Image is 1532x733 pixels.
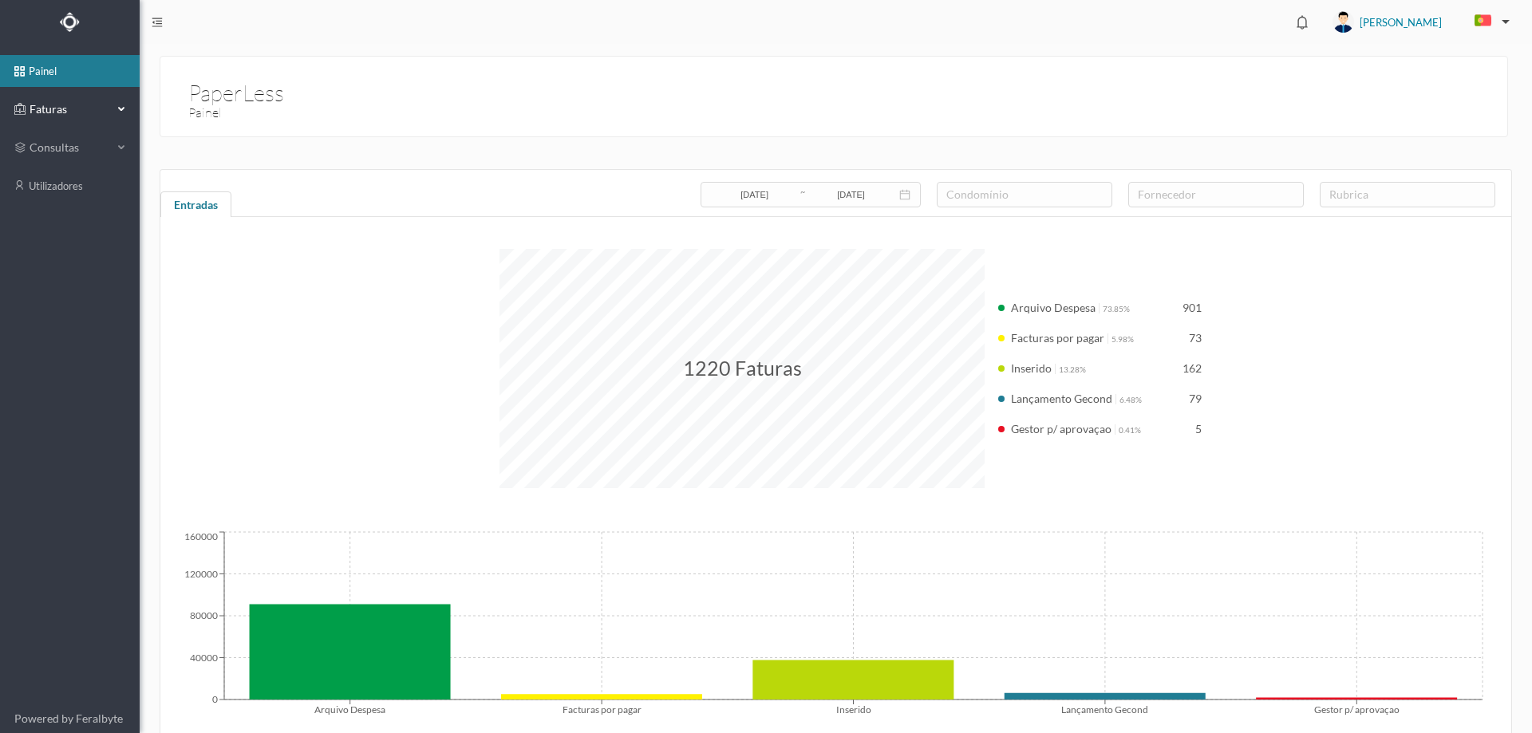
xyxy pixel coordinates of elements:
span: 1220 Faturas [683,356,802,380]
span: 5.98% [1111,334,1134,344]
i: icon: calendar [899,189,910,200]
span: Arquivo Despesa [1011,301,1096,314]
tspan: Arquivo Despesa [314,703,385,715]
tspan: 160000 [184,530,218,542]
span: Gestor p/ aprovaçao [1011,422,1111,435]
tspan: Facturas por pagar [563,703,642,715]
span: Inserido [1011,361,1052,375]
img: user_titan3.af2715ee.jpg [1333,11,1354,33]
div: fornecedor [1138,187,1287,203]
span: 6.48% [1119,395,1142,404]
span: consultas [30,140,109,156]
span: 73.85% [1103,304,1130,313]
tspan: 80000 [190,609,218,621]
h3: Painel [188,103,842,123]
i: icon: menu-fold [152,17,163,28]
tspan: 0 [212,693,218,705]
div: condomínio [946,187,1096,203]
tspan: 120000 [184,568,218,580]
h1: PaperLess [188,76,284,82]
div: Entradas [160,191,231,223]
span: Lançamento Gecond [1011,392,1112,405]
i: icon: bell [1292,12,1313,33]
input: Data inicial [710,186,799,203]
div: rubrica [1329,187,1479,203]
span: 13.28% [1059,365,1086,374]
tspan: Gestor p/ aprovaçao [1314,703,1400,715]
tspan: 40000 [190,652,218,664]
span: Faturas [26,101,113,117]
span: 73 [1189,331,1202,345]
img: Logo [60,12,80,32]
tspan: Lançamento Gecond [1061,703,1148,715]
span: Facturas por pagar [1011,331,1104,345]
span: 0.41% [1119,425,1141,435]
span: 901 [1183,301,1202,314]
span: 5 [1195,422,1202,435]
tspan: Inserido [836,703,871,715]
span: 79 [1189,392,1202,405]
span: 162 [1183,361,1202,375]
input: Data final [807,186,895,203]
button: PT [1462,9,1516,34]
